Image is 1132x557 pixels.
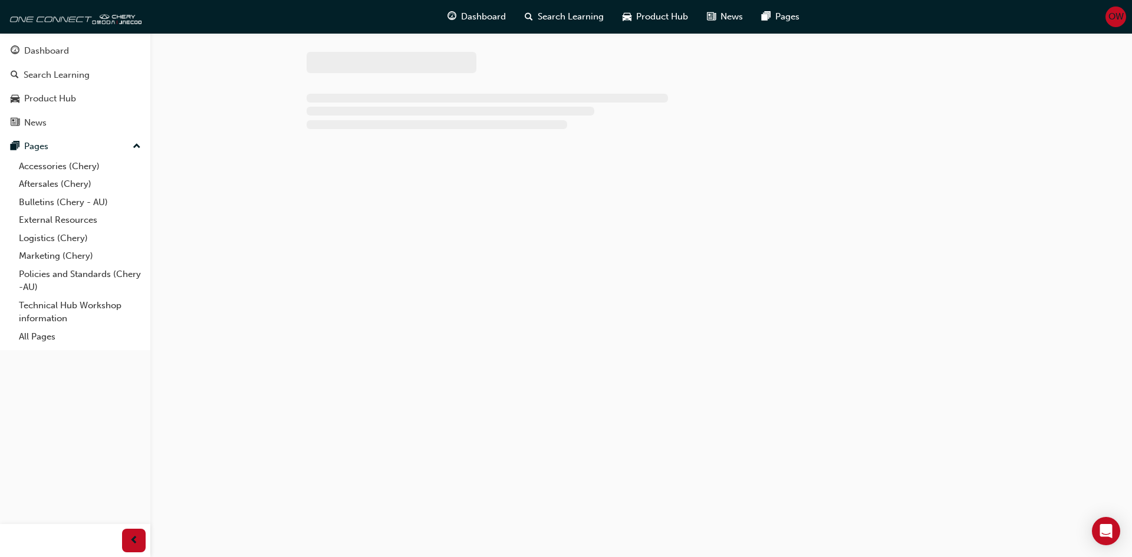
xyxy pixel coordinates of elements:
[11,94,19,104] span: car-icon
[14,157,146,176] a: Accessories (Chery)
[5,136,146,157] button: Pages
[14,193,146,212] a: Bulletins (Chery - AU)
[14,247,146,265] a: Marketing (Chery)
[11,46,19,57] span: guage-icon
[130,533,139,548] span: prev-icon
[14,175,146,193] a: Aftersales (Chery)
[720,10,743,24] span: News
[515,5,613,29] a: search-iconSearch Learning
[707,9,716,24] span: news-icon
[14,229,146,248] a: Logistics (Chery)
[24,116,47,130] div: News
[6,5,141,28] img: oneconnect
[14,211,146,229] a: External Resources
[5,38,146,136] button: DashboardSearch LearningProduct HubNews
[24,140,48,153] div: Pages
[1092,517,1120,545] div: Open Intercom Messenger
[5,64,146,86] a: Search Learning
[14,328,146,346] a: All Pages
[613,5,697,29] a: car-iconProduct Hub
[11,70,19,81] span: search-icon
[1108,10,1124,24] span: OW
[461,10,506,24] span: Dashboard
[5,88,146,110] a: Product Hub
[133,139,141,154] span: up-icon
[24,44,69,58] div: Dashboard
[775,10,799,24] span: Pages
[5,40,146,62] a: Dashboard
[525,9,533,24] span: search-icon
[11,141,19,152] span: pages-icon
[538,10,604,24] span: Search Learning
[11,118,19,128] span: news-icon
[5,112,146,134] a: News
[24,92,76,106] div: Product Hub
[1105,6,1126,27] button: OW
[762,9,771,24] span: pages-icon
[14,296,146,328] a: Technical Hub Workshop information
[447,9,456,24] span: guage-icon
[438,5,515,29] a: guage-iconDashboard
[697,5,752,29] a: news-iconNews
[623,9,631,24] span: car-icon
[14,265,146,296] a: Policies and Standards (Chery -AU)
[752,5,809,29] a: pages-iconPages
[636,10,688,24] span: Product Hub
[24,68,90,82] div: Search Learning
